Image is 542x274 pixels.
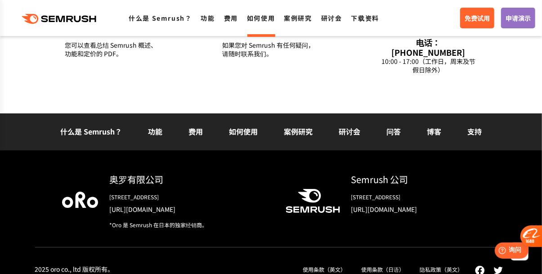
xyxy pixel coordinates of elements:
a: 案例研究 [284,13,312,22]
a: 案例研究 [284,126,313,137]
font: *Oro 是 Semrush 在日本的独家经销商。 [109,221,207,229]
font: [STREET_ADDRESS] [351,193,401,201]
a: 费用 [188,126,203,137]
font: Semrush 公司 [351,173,408,186]
font: 奥罗有限公司 [109,173,163,186]
font: [STREET_ADDRESS] [109,193,159,201]
font: 如果您对 Semrush 有任何疑问， [223,40,315,49]
font: 申请演示 [506,13,531,22]
img: 叽叽喳喳 [494,267,503,274]
a: 研讨会 [321,13,342,22]
a: 费用 [224,13,238,22]
img: Oro 公司 [62,192,98,208]
a: 如何使用 [229,126,258,137]
a: 功能 [148,126,162,137]
a: 申请演示 [501,8,535,28]
a: 什么是 Semrush？ [60,126,122,137]
font: 电话：[PHONE_NUMBER] [392,36,466,58]
font: 免费试用 [465,13,490,22]
a: 如何使用 [247,13,275,22]
a: 使用条款（英文） [303,265,346,273]
font: 10:00 - 17:00（工作日，周末及节假日除外） [381,57,475,74]
a: 下载资料 [351,13,379,22]
a: [URL][DOMAIN_NAME] [109,205,271,214]
a: 支持 [467,126,482,137]
font: [URL][DOMAIN_NAME] [351,205,417,214]
a: 研讨会 [339,126,360,137]
a: 功能 [201,13,215,22]
a: [URL][DOMAIN_NAME] [351,205,480,214]
a: 使用条款（日语） [361,265,404,273]
iframe: 帮助小部件启动器 [462,239,532,264]
a: 什么是 Semrush？ [129,13,192,22]
a: 问答 [386,126,401,137]
a: 免费试用 [460,8,494,28]
a: 博客 [427,126,441,137]
font: [URL][DOMAIN_NAME] [109,205,175,214]
font: 请随时联系我们。 [223,49,273,58]
font: 您可以查看总结 Semrush 概述、功能和定价的 PDF。 [65,40,157,58]
a: 隐私政策（英文） [420,265,463,273]
font: 2025 oro co., ltd 版权所有。 [35,265,114,274]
